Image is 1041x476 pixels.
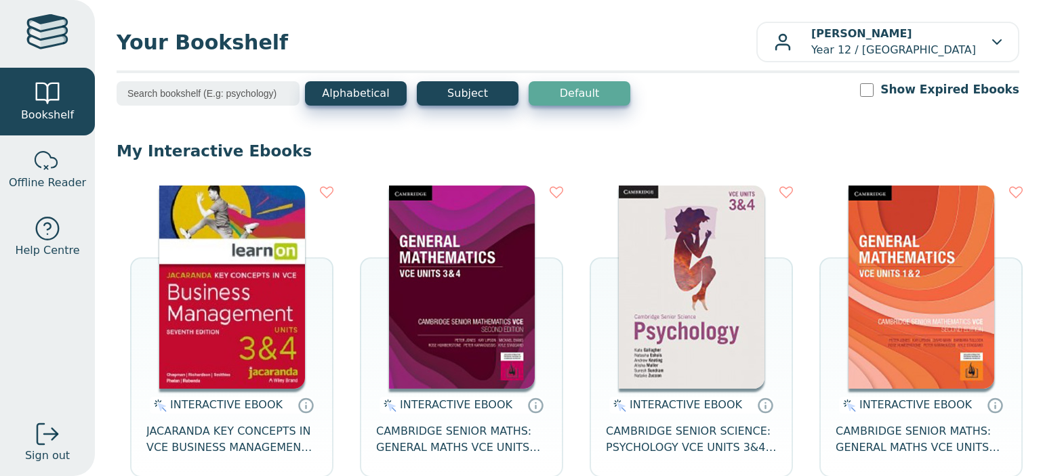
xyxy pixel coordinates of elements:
[146,423,317,456] span: JACARANDA KEY CONCEPTS IN VCE BUSINESS MANAGEMENT UNITS 3&4 7E LEARNON
[25,448,70,464] span: Sign out
[757,397,773,413] a: Interactive eBooks are accessed online via the publisher’s portal. They contain interactive resou...
[849,186,994,389] img: 98e9f931-67be-40f3-b733-112c3181ee3a.jpg
[527,397,544,413] a: Interactive eBooks are accessed online via the publisher’s portal. They contain interactive resou...
[159,186,305,389] img: cfdd67b8-715a-4f04-bef2-4b9ce8a41cb7.jpg
[811,26,976,58] p: Year 12 / [GEOGRAPHIC_DATA]
[170,398,283,411] span: INTERACTIVE EBOOK
[117,81,300,106] input: Search bookshelf (E.g: psychology)
[417,81,518,106] button: Subject
[400,398,512,411] span: INTERACTIVE EBOOK
[150,397,167,414] img: interactive.svg
[987,397,1003,413] a: Interactive eBooks are accessed online via the publisher’s portal. They contain interactive resou...
[117,27,756,58] span: Your Bookshelf
[117,141,1019,161] p: My Interactive Ebooks
[15,242,79,259] span: Help Centre
[389,186,535,389] img: 2d857910-8719-48bf-a398-116ea92bfb73.jpg
[305,81,407,106] button: Alphabetical
[630,398,742,411] span: INTERACTIVE EBOOK
[298,397,314,413] a: Interactive eBooks are accessed online via the publisher’s portal. They contain interactive resou...
[9,175,86,191] span: Offline Reader
[21,107,74,123] span: Bookshelf
[529,81,630,106] button: Default
[756,22,1019,62] button: [PERSON_NAME]Year 12 / [GEOGRAPHIC_DATA]
[606,423,777,456] span: CAMBRIDGE SENIOR SCIENCE: PSYCHOLOGY VCE UNITS 3&4 EBOOK
[376,423,547,456] span: CAMBRIDGE SENIOR MATHS: GENERAL MATHS VCE UNITS 3&4 EBOOK 2E
[880,81,1019,98] label: Show Expired Ebooks
[811,27,912,40] b: [PERSON_NAME]
[619,186,764,389] img: 23e18c3a-1f7d-4035-a42e-b1c76e55be5f.jpg
[839,397,856,414] img: interactive.svg
[380,397,396,414] img: interactive.svg
[836,423,1006,456] span: CAMBRIDGE SENIOR MATHS: GENERAL MATHS VCE UNITS 1&2 EBOOK 2E
[859,398,972,411] span: INTERACTIVE EBOOK
[609,397,626,414] img: interactive.svg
